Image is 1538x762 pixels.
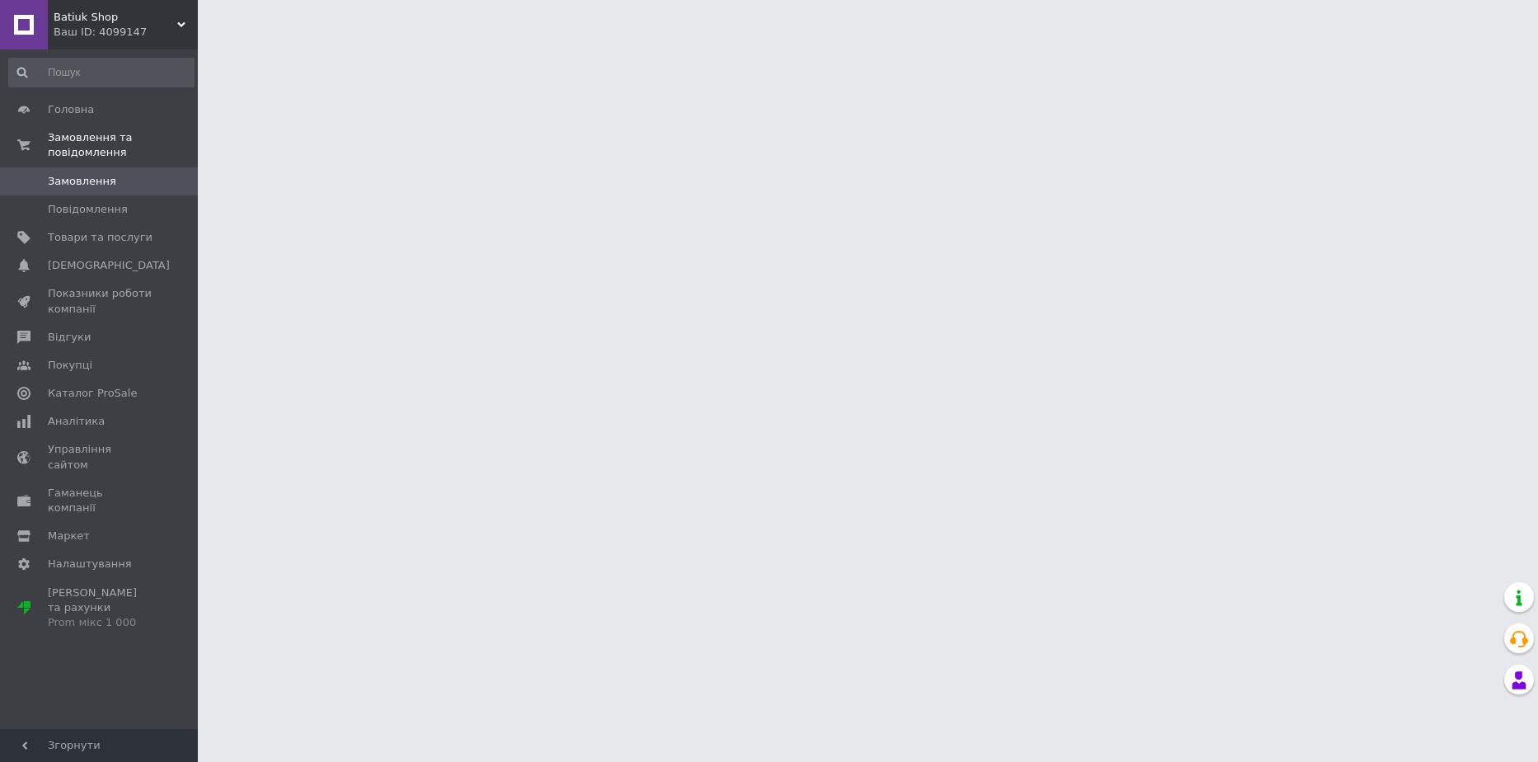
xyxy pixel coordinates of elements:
[48,414,105,429] span: Аналітика
[48,358,92,373] span: Покупці
[54,10,177,25] span: Batiuk Shop
[48,615,152,630] div: Prom мікс 1 000
[54,25,198,40] div: Ваш ID: 4099147
[48,330,91,345] span: Відгуки
[48,258,170,273] span: [DEMOGRAPHIC_DATA]
[48,130,198,160] span: Замовлення та повідомлення
[48,230,152,245] span: Товари та послуги
[48,386,137,401] span: Каталог ProSale
[48,202,128,217] span: Повідомлення
[48,586,152,631] span: [PERSON_NAME] та рахунки
[48,442,152,472] span: Управління сайтом
[48,557,132,571] span: Налаштування
[48,529,90,543] span: Маркет
[8,58,195,87] input: Пошук
[48,486,152,515] span: Гаманець компанії
[48,102,94,117] span: Головна
[48,174,116,189] span: Замовлення
[48,286,152,316] span: Показники роботи компанії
